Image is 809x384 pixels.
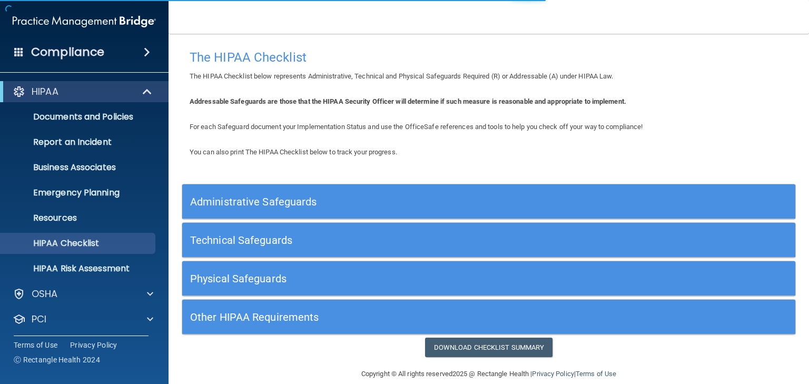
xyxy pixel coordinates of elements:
h4: Compliance [31,45,104,60]
p: HIPAA [32,85,58,98]
a: Privacy Policy [70,340,117,350]
p: HIPAA Checklist [7,238,151,249]
h5: Physical Safeguards [190,273,634,284]
span: You can also print The HIPAA Checklist below to track your progress. [190,148,397,156]
a: HIPAA [13,85,153,98]
a: Privacy Policy [532,370,574,378]
p: OSHA [32,288,58,300]
a: Terms of Use [14,340,57,350]
p: HIPAA Risk Assessment [7,263,151,274]
p: Resources [7,213,151,223]
a: OSHA [13,288,153,300]
p: Documents and Policies [7,112,151,122]
a: PCI [13,313,153,326]
a: Terms of Use [576,370,616,378]
p: Report an Incident [7,137,151,147]
span: For each Safeguard document your Implementation Status and use the OfficeSafe references and tool... [190,123,643,131]
span: The HIPAA Checklist below represents Administrative, Technical and Physical Safeguards Required (... [190,72,614,80]
p: PCI [32,313,46,326]
h4: The HIPAA Checklist [190,51,788,64]
h5: Administrative Safeguards [190,196,634,208]
b: Addressable Safeguards are those that the HIPAA Security Officer will determine if such measure i... [190,97,626,105]
img: PMB logo [13,11,156,32]
p: Emergency Planning [7,188,151,198]
span: Ⓒ Rectangle Health 2024 [14,355,100,365]
a: Download Checklist Summary [425,338,553,357]
h5: Technical Safeguards [190,234,634,246]
h5: Other HIPAA Requirements [190,311,634,323]
p: Business Associates [7,162,151,173]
